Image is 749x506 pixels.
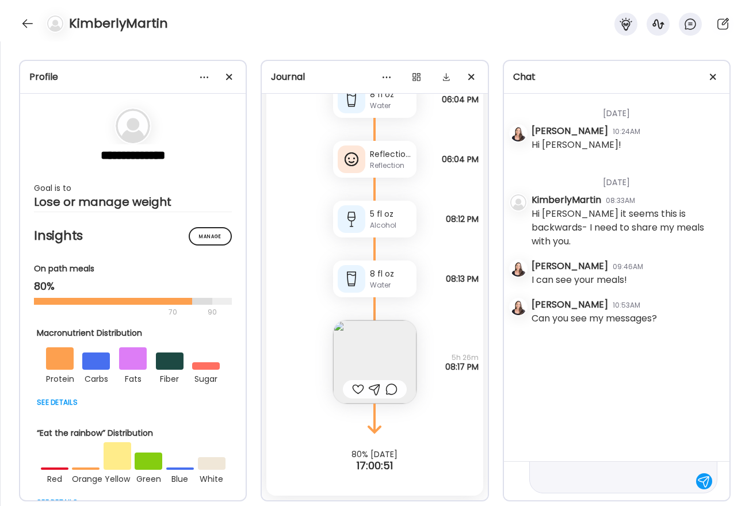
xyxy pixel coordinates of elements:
[46,370,74,386] div: protein
[82,370,110,386] div: carbs
[510,125,526,141] img: avatars%2F0E8GhkRAw3SaeOZx49PbL6V43DX2
[166,470,194,486] div: blue
[613,126,640,137] div: 10:24AM
[606,195,635,206] div: 08:33AM
[156,370,184,386] div: fiber
[207,305,218,319] div: 90
[34,227,232,244] h2: Insights
[532,163,720,193] div: [DATE]
[370,89,412,101] div: 8 fl oz
[198,470,226,486] div: white
[510,299,526,315] img: avatars%2F0E8GhkRAw3SaeOZx49PbL6V43DX2
[532,312,657,325] div: Can you see my messages?
[116,109,150,143] img: bg-avatar-default.svg
[442,155,479,164] span: 06:04 PM
[532,193,601,207] div: KimberlyMartin
[135,470,162,486] div: green
[34,181,232,195] div: Goal is to
[370,148,412,160] div: Reflection added
[445,353,479,362] span: 5h 26m
[72,470,100,486] div: orange
[532,259,608,273] div: [PERSON_NAME]
[532,298,608,312] div: [PERSON_NAME]
[192,370,220,386] div: sugar
[532,94,720,124] div: [DATE]
[510,194,526,210] img: bg-avatar-default.svg
[104,470,131,486] div: yellow
[47,16,63,32] img: bg-avatar-default.svg
[370,280,412,290] div: Water
[532,273,627,287] div: I can see your meals!
[445,362,479,371] span: 08:17 PM
[37,327,229,339] div: Macronutrient Distribution
[370,268,412,280] div: 8 fl oz
[370,208,412,220] div: 5 fl oz
[446,214,479,224] span: 08:12 PM
[446,274,479,283] span: 08:13 PM
[513,70,720,84] div: Chat
[119,370,147,386] div: fats
[34,195,232,209] div: Lose or manage weight
[370,220,412,231] div: Alcohol
[34,305,204,319] div: 70
[37,427,229,439] div: “Eat the rainbow” Distribution
[333,320,416,404] img: images%2FdxVtyW6cj1TsNOfSwMIjzcFET842%2FGyOXDeLpIh2YRxuKGYj7%2F3WN3KnQCFuuyphKZNCd0_240
[613,300,640,310] div: 10:53AM
[189,227,232,246] div: Manage
[510,260,526,277] img: avatars%2F0E8GhkRAw3SaeOZx49PbL6V43DX2
[262,459,487,473] div: 17:00:51
[41,470,68,486] div: red
[613,262,643,272] div: 09:46AM
[532,207,720,248] div: Hi [PERSON_NAME] it seems this is backwards- I need to share my meals with you.
[29,70,236,84] div: Profile
[34,279,232,293] div: 80%
[34,263,232,275] div: On path meals
[370,160,412,171] div: Reflection
[532,138,621,152] div: Hi [PERSON_NAME]!
[262,450,487,459] div: 80% [DATE]
[271,70,478,84] div: Journal
[69,14,168,33] h4: KimberlyMartin
[532,124,608,138] div: [PERSON_NAME]
[442,95,479,104] span: 06:04 PM
[370,101,412,111] div: Water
